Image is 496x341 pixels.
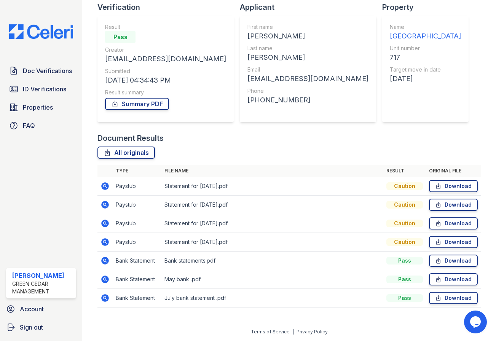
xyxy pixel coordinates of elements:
[464,311,488,333] iframe: chat widget
[113,289,161,308] td: Bank Statement
[429,292,478,304] a: Download
[105,89,226,96] div: Result summary
[429,180,478,192] a: Download
[97,147,155,159] a: All originals
[390,23,461,31] div: Name
[426,165,481,177] th: Original file
[113,252,161,270] td: Bank Statement
[247,31,368,41] div: [PERSON_NAME]
[161,270,383,289] td: May bank .pdf
[3,320,79,335] a: Sign out
[390,23,461,41] a: Name [GEOGRAPHIC_DATA]
[6,63,76,78] a: Doc Verifications
[113,214,161,233] td: Paystub
[251,329,290,335] a: Terms of Service
[161,177,383,196] td: Statement for [DATE].pdf
[386,257,423,265] div: Pass
[161,289,383,308] td: July bank statement .pdf
[247,87,368,95] div: Phone
[429,273,478,285] a: Download
[23,121,35,130] span: FAQ
[12,280,73,295] div: Green Cedar Management
[23,66,72,75] span: Doc Verifications
[113,177,161,196] td: Paystub
[105,67,226,75] div: Submitted
[161,214,383,233] td: Statement for [DATE].pdf
[161,252,383,270] td: Bank statements.pdf
[429,217,478,229] a: Download
[23,84,66,94] span: ID Verifications
[105,54,226,64] div: [EMAIL_ADDRESS][DOMAIN_NAME]
[6,118,76,133] a: FAQ
[429,236,478,248] a: Download
[20,323,43,332] span: Sign out
[3,301,79,317] a: Account
[240,2,382,13] div: Applicant
[247,45,368,52] div: Last name
[386,182,423,190] div: Caution
[297,329,328,335] a: Privacy Policy
[6,100,76,115] a: Properties
[161,196,383,214] td: Statement for [DATE].pdf
[383,165,426,177] th: Result
[3,24,79,39] img: CE_Logo_Blue-a8612792a0a2168367f1c8372b55b34899dd931a85d93a1a3d3e32e68fde9ad4.png
[247,66,368,73] div: Email
[97,133,164,143] div: Document Results
[382,2,475,13] div: Property
[390,66,461,73] div: Target move in date
[113,165,161,177] th: Type
[105,23,226,31] div: Result
[386,276,423,283] div: Pass
[429,255,478,267] a: Download
[113,270,161,289] td: Bank Statement
[386,220,423,227] div: Caution
[390,73,461,84] div: [DATE]
[105,98,169,110] a: Summary PDF
[161,165,383,177] th: File name
[390,45,461,52] div: Unit number
[247,73,368,84] div: [EMAIL_ADDRESS][DOMAIN_NAME]
[6,81,76,97] a: ID Verifications
[247,95,368,105] div: [PHONE_NUMBER]
[113,196,161,214] td: Paystub
[292,329,294,335] div: |
[161,233,383,252] td: Statement for [DATE].pdf
[247,52,368,63] div: [PERSON_NAME]
[23,103,53,112] span: Properties
[20,304,44,314] span: Account
[386,238,423,246] div: Caution
[390,31,461,41] div: [GEOGRAPHIC_DATA]
[386,201,423,209] div: Caution
[390,52,461,63] div: 717
[386,294,423,302] div: Pass
[105,75,226,86] div: [DATE] 04:34:43 PM
[429,199,478,211] a: Download
[105,31,136,43] div: Pass
[97,2,240,13] div: Verification
[113,233,161,252] td: Paystub
[12,271,73,280] div: [PERSON_NAME]
[105,46,226,54] div: Creator
[247,23,368,31] div: First name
